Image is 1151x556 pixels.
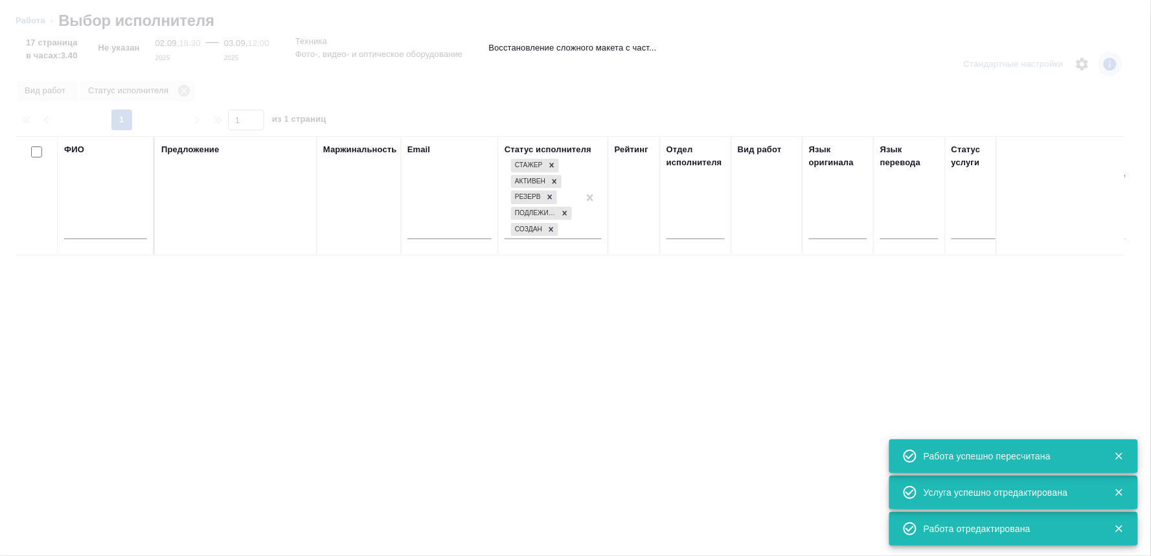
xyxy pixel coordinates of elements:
[407,143,430,156] div: Email
[809,143,867,169] div: Язык оригинала
[667,143,725,169] div: Отдел исполнителя
[1106,523,1132,535] button: Закрыть
[615,143,648,156] div: Рейтинг
[64,143,84,156] div: ФИО
[511,159,545,172] div: Стажер
[510,222,560,238] div: Стажер, Активен, Резерв, Подлежит внедрению, Создан
[323,143,397,156] div: Маржинальность
[511,223,544,237] div: Создан
[1106,450,1132,462] button: Закрыть
[489,41,657,54] p: Восстановление сложного макета с част...
[510,189,558,205] div: Стажер, Активен, Резерв, Подлежит внедрению, Создан
[510,205,573,222] div: Стажер, Активен, Резерв, Подлежит внедрению, Создан
[511,191,543,204] div: Резерв
[510,157,560,174] div: Стажер, Активен, Резерв, Подлежит внедрению, Создан
[510,174,563,190] div: Стажер, Активен, Резерв, Подлежит внедрению, Создан
[161,143,220,156] div: Предложение
[511,175,547,189] div: Активен
[511,207,558,220] div: Подлежит внедрению
[952,143,1010,169] div: Статус услуги
[880,143,939,169] div: Язык перевода
[505,143,591,156] div: Статус исполнителя
[738,143,782,156] div: Вид работ
[1106,487,1132,498] button: Закрыть
[924,486,1095,499] div: Услуга успешно отредактирована
[924,522,1095,535] div: Работа отредактирована
[924,450,1095,463] div: Работа успешно пересчитана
